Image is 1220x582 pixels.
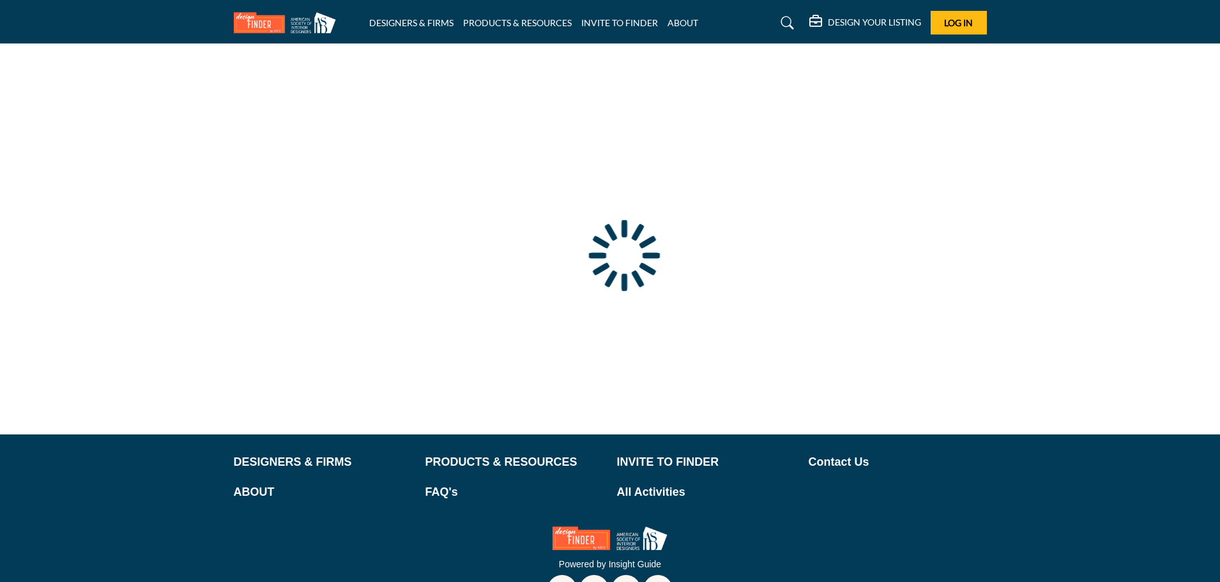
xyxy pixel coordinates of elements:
[617,454,795,471] a: INVITE TO FINDER
[809,15,921,31] div: DESIGN YOUR LISTING
[463,17,572,28] a: PRODUCTS & RESOURCES
[768,13,802,33] a: Search
[234,484,412,501] a: ABOUT
[559,559,661,569] a: Powered by Insight Guide
[369,17,454,28] a: DESIGNERS & FIRMS
[617,484,795,501] a: All Activities
[809,454,987,471] a: Contact Us
[828,17,921,28] h5: DESIGN YOUR LISTING
[581,17,658,28] a: INVITE TO FINDER
[553,526,667,550] img: No Site Logo
[944,17,973,28] span: Log In
[667,17,698,28] a: ABOUT
[234,454,412,471] a: DESIGNERS & FIRMS
[425,454,604,471] a: PRODUCTS & RESOURCES
[931,11,987,34] button: Log In
[425,484,604,501] a: FAQ's
[234,12,342,33] img: Site Logo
